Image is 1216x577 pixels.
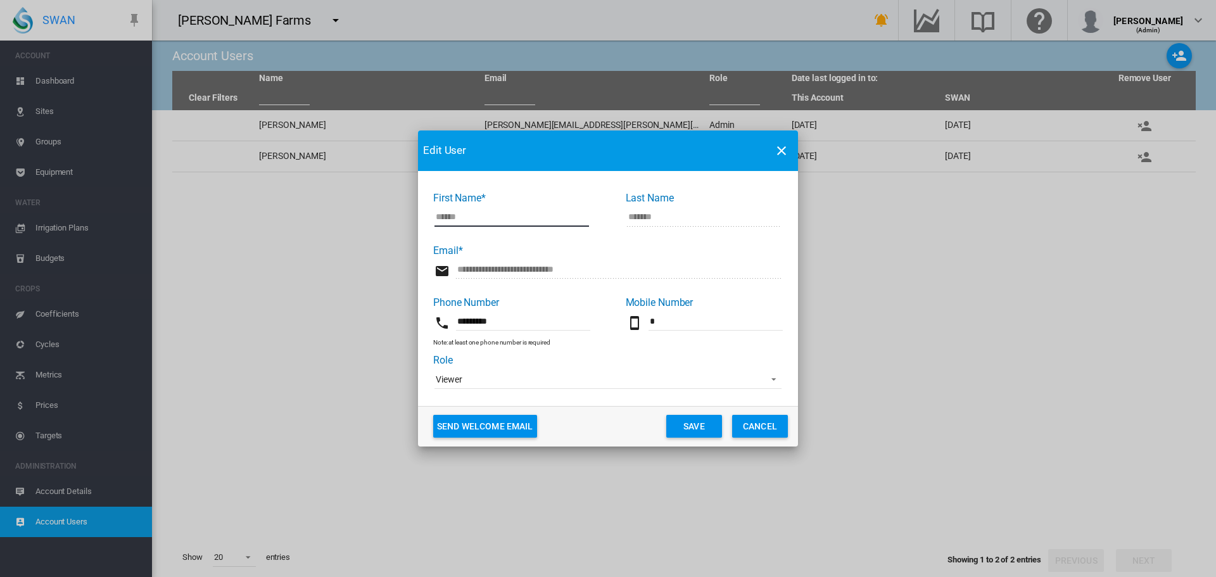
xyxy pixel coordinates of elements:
button: icon-close [769,138,794,163]
md-icon: icon-phone [434,315,450,331]
md-icon: icon-close [774,143,789,158]
md-icon: icon-cellphone [627,315,642,331]
label: First Name* [433,192,486,204]
label: Last Name [626,192,674,204]
button: Save [666,415,722,438]
md-icon: icon-email [434,263,450,279]
label: Role [433,354,453,366]
div: Viewer [436,374,462,384]
md-dialog: First Name* ... [418,130,798,447]
button: Send Welcome Email [433,415,537,438]
span: Edit User [423,143,466,158]
label: Mobile Number [626,296,693,308]
button: Cancel [732,415,788,438]
label: Email* [433,244,462,257]
label: Phone Number [433,296,499,308]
